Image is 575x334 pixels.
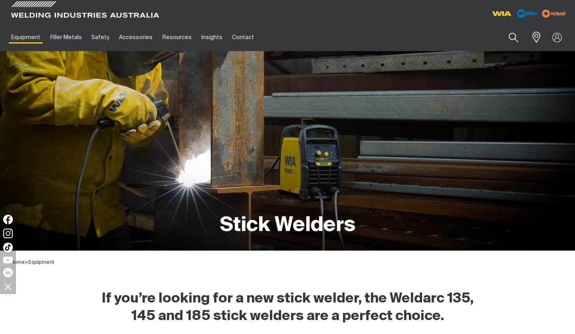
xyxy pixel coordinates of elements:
[227,24,259,51] a: Contact
[6,24,428,51] nav: Main
[3,257,13,263] img: YouTube
[6,24,45,51] a: Equipment
[114,24,157,51] a: Accessories
[1,280,15,293] img: hide socials
[45,24,86,51] a: Filler Metals
[539,8,569,20] img: miller
[25,260,28,265] span: >
[158,24,196,51] a: Resources
[490,28,527,47] input: Product name or item number...
[3,229,13,238] img: Instagram
[87,24,114,51] a: Safety
[3,268,13,277] img: LinkedIn
[10,260,25,265] a: Home
[3,215,13,224] img: Facebook
[196,24,227,51] a: Insights
[28,260,54,265] a: Equipment
[220,213,355,239] h1: Stick Welders
[94,290,481,325] h2: If you’re looking for a new stick welder, the Weldarc 135, 145 and 185 stick welders are a perfec...
[500,28,527,47] button: Search products
[3,243,13,252] img: TikTok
